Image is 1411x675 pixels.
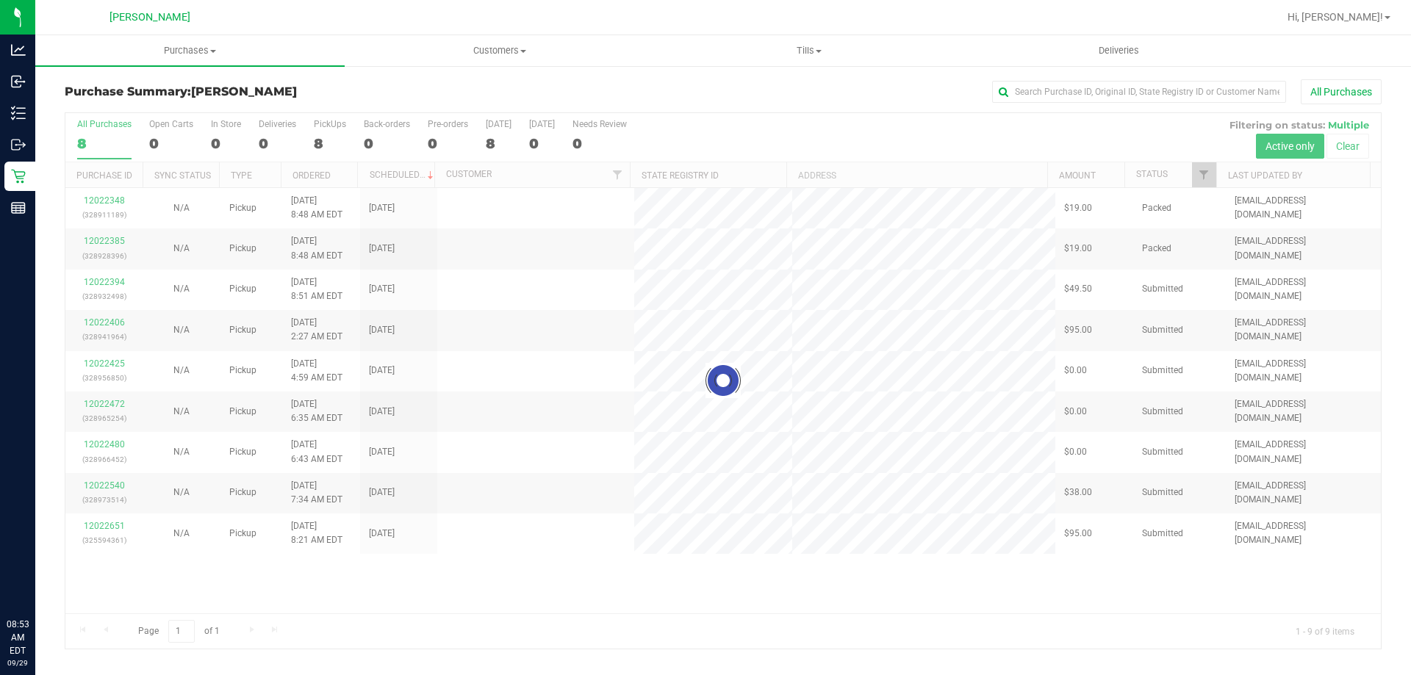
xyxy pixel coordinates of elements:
[7,657,29,668] p: 09/29
[35,35,345,66] a: Purchases
[655,44,963,57] span: Tills
[1288,11,1383,23] span: Hi, [PERSON_NAME]!
[654,35,963,66] a: Tills
[15,557,59,602] iframe: Resource center
[1301,79,1382,104] button: All Purchases
[11,137,26,152] inline-svg: Outbound
[109,11,190,24] span: [PERSON_NAME]
[1079,44,1159,57] span: Deliveries
[11,43,26,57] inline-svg: Analytics
[35,44,345,57] span: Purchases
[11,106,26,120] inline-svg: Inventory
[65,85,503,98] h3: Purchase Summary:
[191,84,297,98] span: [PERSON_NAME]
[11,74,26,89] inline-svg: Inbound
[345,35,654,66] a: Customers
[11,201,26,215] inline-svg: Reports
[964,35,1274,66] a: Deliveries
[7,618,29,657] p: 08:53 AM EDT
[345,44,653,57] span: Customers
[992,81,1286,103] input: Search Purchase ID, Original ID, State Registry ID or Customer Name...
[11,169,26,184] inline-svg: Retail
